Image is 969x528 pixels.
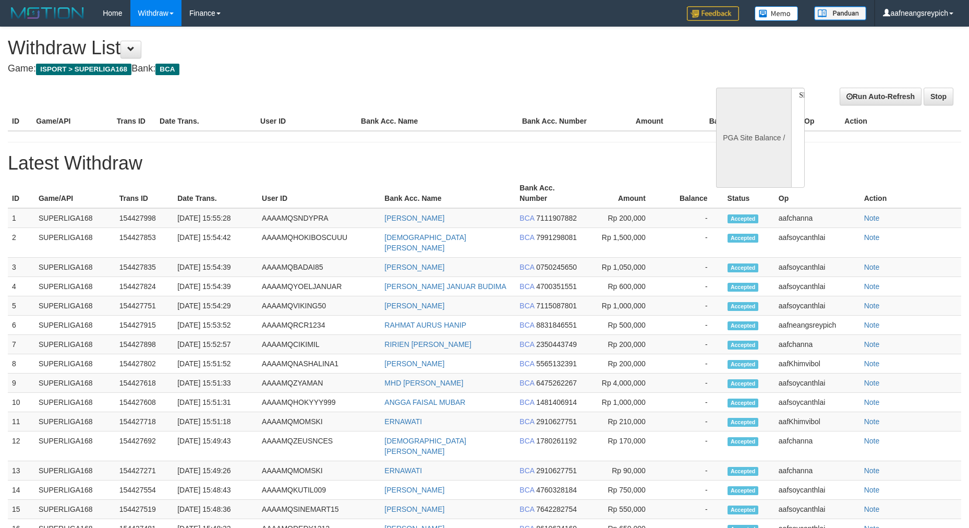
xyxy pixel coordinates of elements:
td: 11 [8,412,34,431]
td: SUPERLIGA168 [34,228,115,258]
td: aafsoycanthlai [774,481,860,500]
td: 5 [8,296,34,316]
span: 7642282754 [536,505,577,513]
span: BCA [519,398,534,406]
td: 154427802 [115,354,173,374]
a: [PERSON_NAME] [384,505,444,513]
span: Accepted [728,263,759,272]
td: AAAAMQVIKING50 [258,296,380,316]
th: ID [8,112,32,131]
th: Amount [598,112,679,131]
td: - [661,296,723,316]
span: BCA [519,359,534,368]
td: AAAAMQNASHALINA1 [258,354,380,374]
span: Accepted [728,341,759,350]
td: 8 [8,354,34,374]
td: - [661,258,723,277]
span: Accepted [728,360,759,369]
span: 1780261192 [536,437,577,445]
span: Accepted [728,321,759,330]
th: Amount [583,178,661,208]
span: BCA [519,233,534,242]
td: - [661,431,723,461]
td: - [661,412,723,431]
td: 4 [8,277,34,296]
span: 6475262267 [536,379,577,387]
th: Balance [679,112,753,131]
span: Accepted [728,467,759,476]
td: 154427835 [115,258,173,277]
td: SUPERLIGA168 [34,296,115,316]
td: aafsoycanthlai [774,393,860,412]
th: Action [840,112,961,131]
td: - [661,393,723,412]
span: BCA [519,437,534,445]
th: User ID [256,112,357,131]
a: Note [864,302,880,310]
span: BCA [519,340,534,349]
td: 7 [8,335,34,354]
td: SUPERLIGA168 [34,431,115,461]
th: Status [723,178,774,208]
td: Rp 1,000,000 [583,393,661,412]
span: 0750245650 [536,263,577,271]
td: 154427608 [115,393,173,412]
td: - [661,316,723,335]
td: 154427618 [115,374,173,393]
span: Accepted [728,214,759,223]
td: SUPERLIGA168 [34,461,115,481]
a: Note [864,214,880,222]
th: Date Trans. [155,112,256,131]
span: 2910627751 [536,417,577,426]
td: 3 [8,258,34,277]
td: Rp 1,500,000 [583,228,661,258]
img: Button%20Memo.svg [755,6,798,21]
td: aafchanna [774,461,860,481]
td: SUPERLIGA168 [34,374,115,393]
td: 154427519 [115,500,173,519]
td: aafchanna [774,208,860,228]
h1: Latest Withdraw [8,153,961,174]
th: Game/API [34,178,115,208]
th: Date Trans. [173,178,258,208]
td: AAAAMQMOMSKI [258,461,380,481]
span: BCA [519,417,534,426]
th: ID [8,178,34,208]
th: Op [800,112,840,131]
span: 2350443749 [536,340,577,349]
h4: Game: Bank: [8,64,636,74]
a: ERNAWATI [384,466,422,475]
td: AAAAMQSINEMART15 [258,500,380,519]
span: BCA [155,64,179,75]
th: Bank Acc. Number [515,178,583,208]
td: AAAAMQRCR1234 [258,316,380,335]
span: ISPORT > SUPERLIGA168 [36,64,131,75]
a: MHD [PERSON_NAME] [384,379,463,387]
td: SUPERLIGA168 [34,500,115,519]
th: Bank Acc. Number [518,112,598,131]
span: Accepted [728,283,759,292]
th: Action [860,178,961,208]
a: [PERSON_NAME] JANUAR BUDIMA [384,282,506,291]
td: [DATE] 15:48:36 [173,500,258,519]
td: 154427915 [115,316,173,335]
a: [PERSON_NAME] [384,486,444,494]
td: [DATE] 15:52:57 [173,335,258,354]
td: Rp 200,000 [583,208,661,228]
a: Note [864,233,880,242]
td: SUPERLIGA168 [34,335,115,354]
td: Rp 750,000 [583,481,661,500]
span: BCA [519,505,534,513]
td: aafKhimvibol [774,412,860,431]
td: 2 [8,228,34,258]
td: [DATE] 15:48:43 [173,481,258,500]
td: - [661,335,723,354]
td: - [661,481,723,500]
td: Rp 500,000 [583,316,661,335]
a: Note [864,263,880,271]
span: 7115087801 [536,302,577,310]
a: [PERSON_NAME] [384,359,444,368]
td: 13 [8,461,34,481]
td: Rp 550,000 [583,500,661,519]
span: Accepted [728,302,759,311]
